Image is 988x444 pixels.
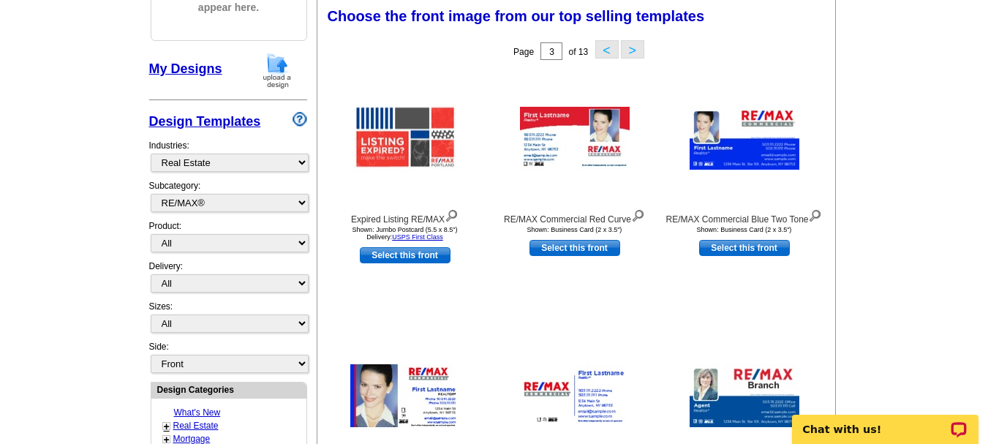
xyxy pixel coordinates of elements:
img: Expired Listing RE/MAX [354,105,456,172]
img: RE/MAX Blue Two-tone [690,364,799,427]
a: My Designs [149,61,222,76]
div: Shown: Business Card (2 x 3.5") [494,226,655,233]
img: RE/MAX Commercial Clean [520,364,630,427]
img: view design details [445,206,459,222]
a: USPS First Class [392,233,443,241]
div: Expired Listing RE/MAX [325,206,486,226]
div: Design Categories [151,383,306,396]
button: > [621,40,644,59]
a: Design Templates [149,114,261,129]
img: view design details [631,206,645,222]
div: Shown: Business Card (2 x 3.5") [664,226,825,233]
span: Choose the front image from our top selling templates [328,8,705,24]
a: use this design [529,240,620,256]
iframe: LiveChat chat widget [783,398,988,444]
div: Shown: Jumbo Postcard (5.5 x 8.5") Delivery: [325,226,486,241]
div: RE/MAX Commercial Blue Two Tone [664,206,825,226]
div: Product: [149,219,307,260]
span: Page [513,47,534,57]
a: + [164,421,170,432]
button: < [595,40,619,59]
img: design-wizard-help-icon.png [293,112,307,127]
div: Delivery: [149,260,307,300]
div: Side: [149,340,307,375]
a: use this design [699,240,790,256]
img: RE/MAX Commercial Blue Two Tone [690,107,799,170]
a: What's New [174,407,221,418]
img: view design details [808,206,822,222]
a: use this design [360,247,450,263]
img: RE/MAX Commercial Red Curve [520,107,630,170]
div: Sizes: [149,300,307,340]
a: Mortgage [173,434,211,444]
div: Industries: [149,132,307,179]
img: RE/MAX Commercial Headshot Focus [350,364,460,427]
span: of 13 [568,47,588,57]
img: upload-design [258,52,296,89]
div: RE/MAX Commercial Red Curve [494,206,655,226]
a: Real Estate [173,421,219,431]
div: Subcategory: [149,179,307,219]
